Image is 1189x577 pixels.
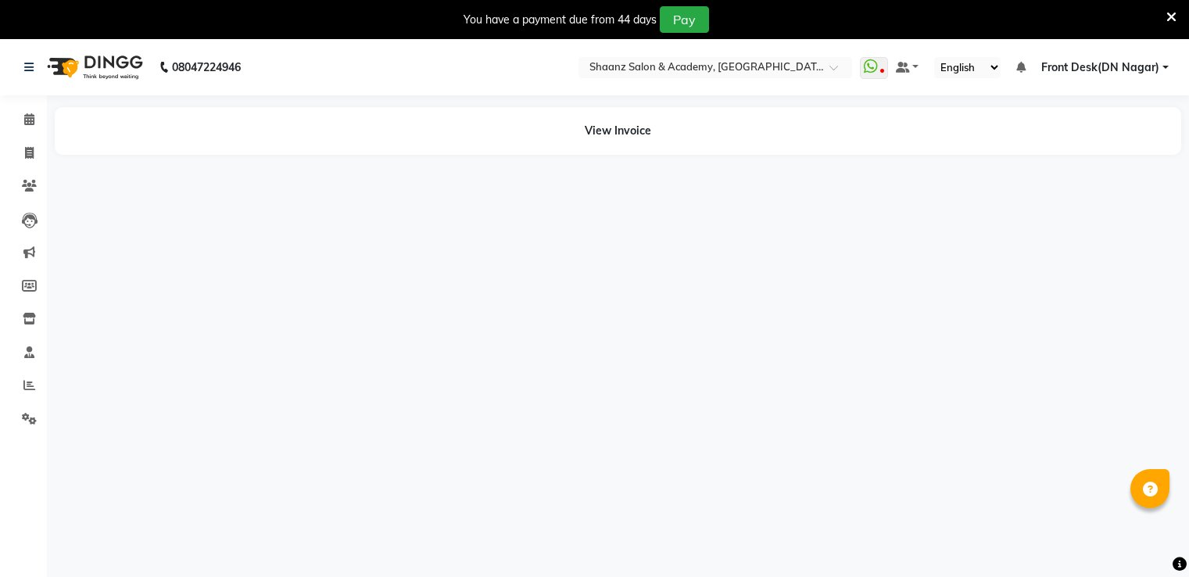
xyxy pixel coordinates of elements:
span: Front Desk(DN Nagar) [1041,59,1159,76]
div: View Invoice [55,107,1181,155]
div: You have a payment due from 44 days [464,12,657,28]
button: Pay [660,6,709,33]
img: logo [40,45,147,89]
b: 08047224946 [172,45,241,89]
